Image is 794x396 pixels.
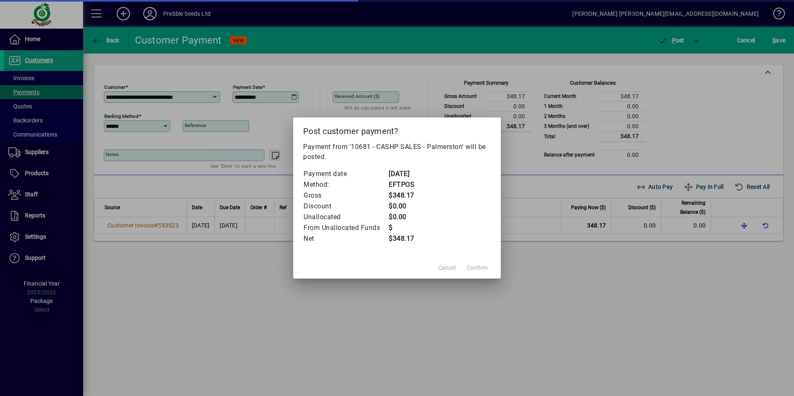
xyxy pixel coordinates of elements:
td: Net [303,233,388,244]
td: [DATE] [388,169,422,179]
td: $0.00 [388,201,422,212]
td: $348.17 [388,190,422,201]
td: Method: [303,179,388,190]
td: Payment date [303,169,388,179]
p: Payment from '10681 - CASHP SALES - Palmerston' will be posted. [303,142,491,162]
td: $348.17 [388,233,422,244]
h2: Post customer payment? [293,117,501,142]
td: EFTPOS [388,179,422,190]
td: $0.00 [388,212,422,222]
td: Discount [303,201,388,212]
td: Unallocated [303,212,388,222]
td: From Unallocated Funds [303,222,388,233]
td: $ [388,222,422,233]
td: Gross [303,190,388,201]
